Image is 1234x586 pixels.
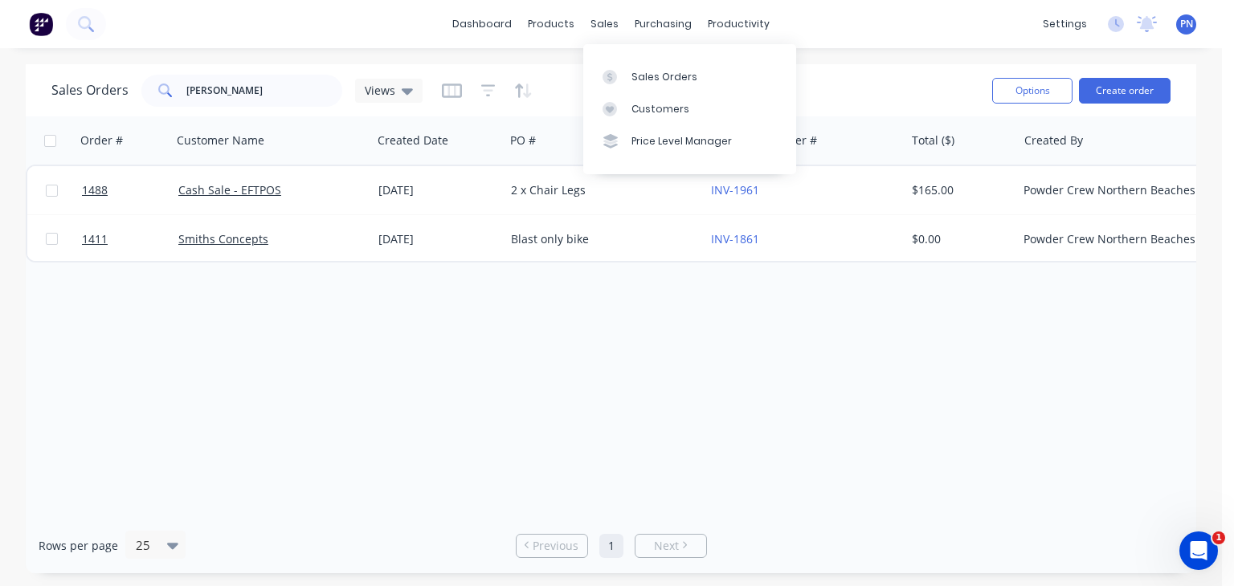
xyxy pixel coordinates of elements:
ul: Pagination [509,534,713,558]
a: 1411 [82,215,178,263]
span: Views [365,82,395,99]
a: Smiths Concepts [178,231,268,246]
div: sales [582,12,627,36]
a: INV-1861 [711,231,759,246]
a: Next page [635,538,706,554]
iframe: Intercom live chat [1179,531,1218,570]
div: Order # [80,132,123,149]
a: Price Level Manager [583,125,796,157]
span: Next [654,538,679,554]
input: Search... [186,75,343,107]
div: purchasing [627,12,700,36]
div: [DATE] [378,231,498,247]
div: productivity [700,12,778,36]
div: Powder Crew Northern Beaches [1024,182,1202,198]
div: Price Level Manager [631,134,732,149]
a: Previous page [517,538,587,554]
div: [DATE] [378,182,498,198]
span: Previous [533,538,578,554]
button: Options [992,78,1073,104]
span: 1 [1212,531,1225,544]
div: Powder Crew Northern Beaches [1024,231,1202,247]
a: Sales Orders [583,60,796,92]
div: PO # [510,132,536,149]
span: PN [1180,17,1193,31]
div: settings [1035,12,1095,36]
div: products [520,12,582,36]
button: Create order [1079,78,1171,104]
a: Customers [583,93,796,125]
span: 1488 [82,182,108,198]
a: Cash Sale - EFTPOS [178,182,281,197]
a: 1488 [82,166,178,214]
img: Factory [29,12,53,36]
div: Customers [631,102,689,116]
div: Created By [1024,132,1083,149]
a: Page 1 is your current page [599,534,623,558]
div: Blast only bike [511,231,689,247]
h1: Sales Orders [51,83,129,98]
a: dashboard [444,12,520,36]
span: 1411 [82,231,108,247]
div: 2 x Chair Legs [511,182,689,198]
div: Sales Orders [631,70,697,84]
span: Rows per page [39,538,118,554]
div: Created Date [378,132,448,149]
div: Customer Name [177,132,264,149]
a: INV-1961 [711,182,759,197]
div: $165.00 [912,182,1006,198]
div: Total ($) [912,132,954,149]
div: $0.00 [912,231,1006,247]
